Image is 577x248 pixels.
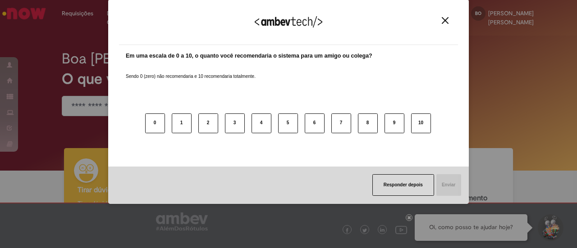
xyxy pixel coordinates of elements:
[278,113,298,133] button: 5
[145,113,165,133] button: 0
[442,17,449,24] img: Close
[126,52,372,60] label: Em uma escala de 0 a 10, o quanto você recomendaria o sistema para um amigo ou colega?
[172,113,192,133] button: 1
[411,113,431,133] button: 10
[372,174,434,196] button: Responder depois
[439,17,451,24] button: Close
[358,113,378,133] button: 8
[252,113,271,133] button: 4
[255,16,322,27] img: Logo Ambevtech
[126,63,256,80] label: Sendo 0 (zero) não recomendaria e 10 recomendaria totalmente.
[198,113,218,133] button: 2
[331,113,351,133] button: 7
[385,113,404,133] button: 9
[305,113,325,133] button: 6
[225,113,245,133] button: 3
